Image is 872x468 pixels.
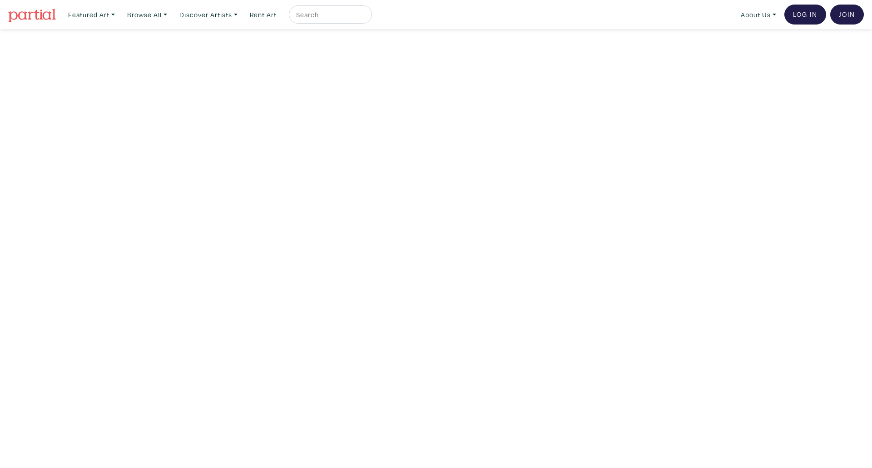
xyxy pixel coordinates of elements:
a: Log In [784,5,826,25]
a: Rent Art [246,5,281,24]
a: Browse All [123,5,171,24]
a: Featured Art [64,5,119,24]
input: Search [295,9,363,20]
a: About Us [737,5,780,24]
a: Discover Artists [175,5,242,24]
a: Join [830,5,864,25]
